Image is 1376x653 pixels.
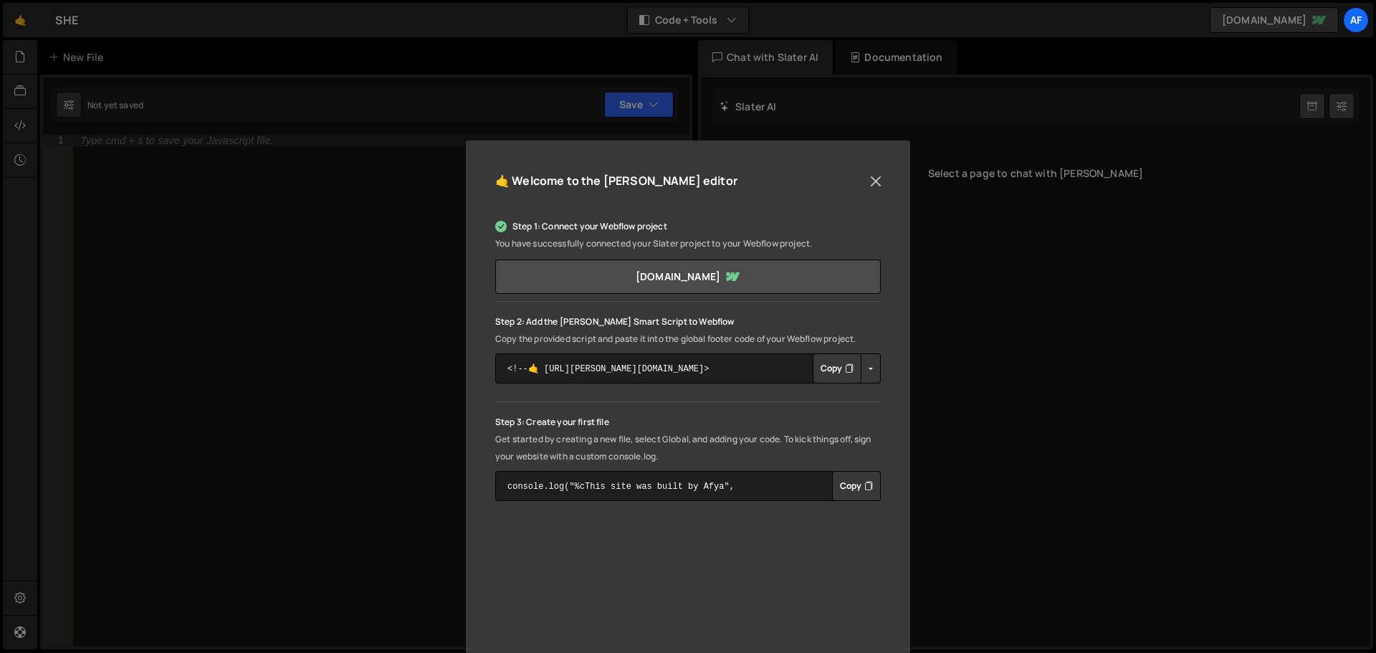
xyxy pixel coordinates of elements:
div: Button group with nested dropdown [813,353,881,383]
a: Af [1343,7,1369,33]
button: Copy [832,471,881,501]
h5: 🤙 Welcome to the [PERSON_NAME] editor [495,170,737,192]
p: Get started by creating a new file, select Global, and adding your code. To kick things off, sign... [495,431,881,465]
p: Step 2: Add the [PERSON_NAME] Smart Script to Webflow [495,313,881,330]
p: Step 1: Connect your Webflow project [495,218,881,235]
a: [DOMAIN_NAME] [495,259,881,294]
div: Button group with nested dropdown [832,471,881,501]
button: Copy [813,353,861,383]
p: Step 3: Create your first file [495,414,881,431]
p: Copy the provided script and paste it into the global footer code of your Webflow project. [495,330,881,348]
button: Close [865,171,887,192]
textarea: console.log("%cThis site was built by Afya", "background:blue;color:#fff;padding: 8px;"); [495,471,881,501]
textarea: <!--🤙 [URL][PERSON_NAME][DOMAIN_NAME]> <script>document.addEventListener("DOMContentLoaded", func... [495,353,881,383]
p: You have successfully connected your Slater project to your Webflow project. [495,235,881,252]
